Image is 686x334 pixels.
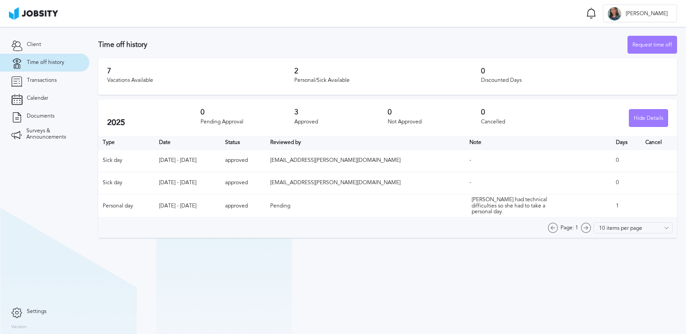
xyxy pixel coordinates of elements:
span: Documents [27,113,54,119]
h3: 7 [107,67,294,75]
button: Request time off [627,36,677,54]
span: [EMAIL_ADDRESS][PERSON_NAME][DOMAIN_NAME] [270,179,401,186]
td: approved [221,149,266,172]
span: Surveys & Announcements [26,128,78,140]
th: Type [98,136,155,149]
th: Cancel [641,136,677,149]
h3: 3 [294,108,388,116]
span: Pending [270,203,290,209]
div: R [608,7,621,21]
h3: 0 [481,108,574,116]
h3: Time off history [98,41,627,49]
h3: 0 [481,67,668,75]
span: - [469,157,471,163]
span: Page: 1 [561,225,578,231]
span: Transactions [27,77,57,84]
th: Days [611,136,641,149]
td: Personal day [98,194,155,217]
span: Settings [27,309,46,315]
td: 0 [611,172,641,194]
th: Toggle SortBy [465,136,611,149]
div: Not Approved [388,119,481,125]
div: [PERSON_NAME] had technical difficulties so she had to take a personal day. [472,197,561,215]
span: [EMAIL_ADDRESS][PERSON_NAME][DOMAIN_NAME] [270,157,401,163]
span: - [469,179,471,186]
td: [DATE] - [DATE] [155,194,221,217]
span: [PERSON_NAME] [621,11,672,17]
td: [DATE] - [DATE] [155,172,221,194]
span: Client [27,42,41,48]
th: Toggle SortBy [155,136,221,149]
img: ab4bad089aa723f57921c736e9817d99.png [9,7,58,20]
div: Personal/Sick Available [294,77,481,84]
td: 1 [611,194,641,217]
h3: 2 [294,67,481,75]
button: R[PERSON_NAME] [603,4,677,22]
h3: 0 [201,108,294,116]
div: Vacations Available [107,77,294,84]
h3: 0 [388,108,481,116]
th: Toggle SortBy [221,136,266,149]
div: Cancelled [481,119,574,125]
span: Time off history [27,59,64,66]
h2: 2025 [107,118,201,127]
td: Sick day [98,172,155,194]
div: Discounted Days [481,77,668,84]
td: Sick day [98,149,155,172]
label: Version: [11,325,28,330]
span: Calendar [27,95,48,101]
td: 0 [611,149,641,172]
div: Hide Details [629,110,668,127]
td: approved [221,172,266,194]
button: Hide Details [629,109,668,127]
td: approved [221,194,266,217]
th: Toggle SortBy [266,136,464,149]
td: [DATE] - [DATE] [155,149,221,172]
div: Pending Approval [201,119,294,125]
div: Approved [294,119,388,125]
